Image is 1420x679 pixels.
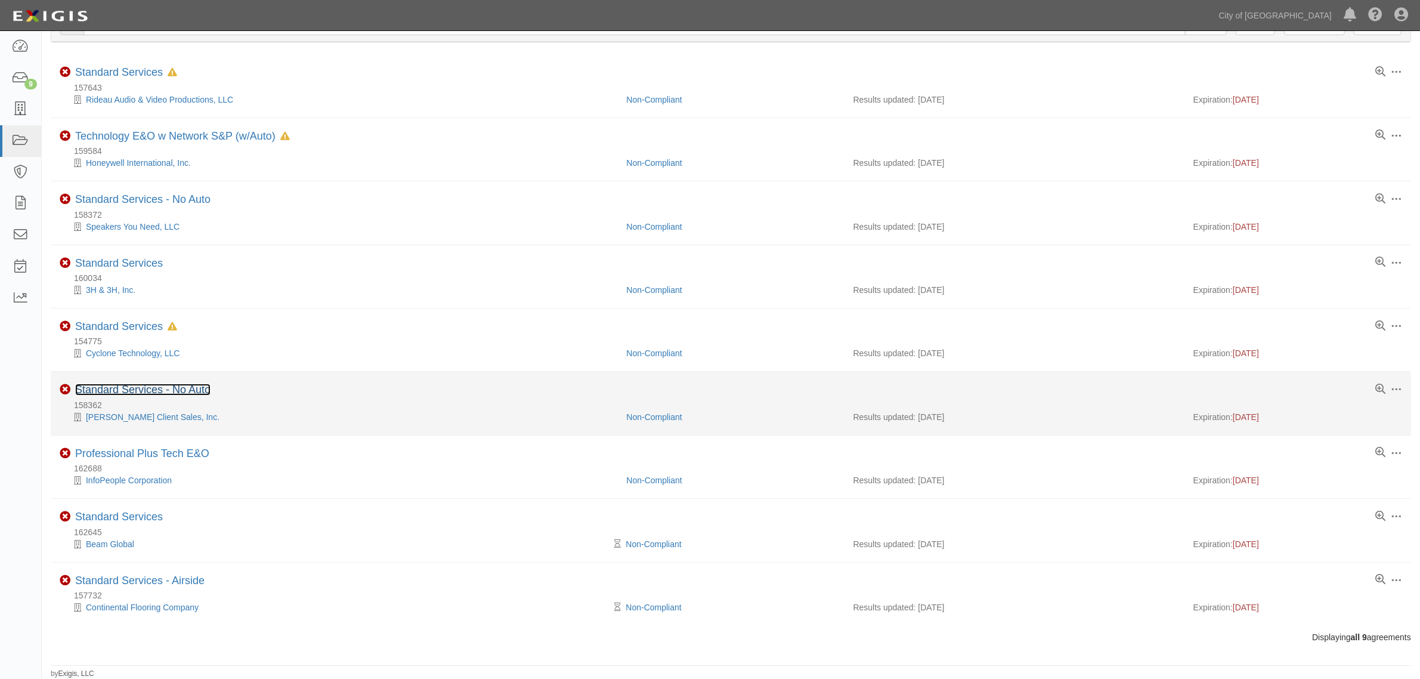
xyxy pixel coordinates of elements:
div: Standard Services [75,257,163,270]
a: Non-Compliant [626,412,682,422]
a: Professional Plus Tech E&O [75,447,209,459]
div: Results updated: [DATE] [853,94,1175,106]
i: Help Center - Complianz [1368,8,1382,23]
div: Standard Services [75,66,177,79]
a: View results summary [1375,67,1385,78]
div: Franklin Covey Client Sales, Inc. [60,411,617,423]
div: Results updated: [DATE] [853,411,1175,423]
a: Continental Flooring Company [86,603,199,612]
a: View results summary [1375,257,1385,268]
span: [DATE] [1233,348,1259,358]
a: View results summary [1375,447,1385,458]
div: Expiration: [1193,221,1402,233]
i: Non-Compliant [60,511,70,522]
div: Expiration: [1193,157,1402,169]
div: 162645 [60,526,1411,538]
div: Expiration: [1193,601,1402,613]
a: City of [GEOGRAPHIC_DATA] [1213,4,1338,27]
div: 3H & 3H, Inc. [60,284,617,296]
a: InfoPeople Corporation [86,476,172,485]
div: Standard Services - Airside [75,575,205,588]
a: 3H & 3H, Inc. [86,285,135,295]
div: 154775 [60,335,1411,347]
div: Results updated: [DATE] [853,347,1175,359]
i: Pending Review [614,540,621,548]
a: Standard Services [75,66,163,78]
a: View results summary [1375,511,1385,522]
a: [PERSON_NAME] Client Sales, Inc. [86,412,219,422]
a: Standard Services - No Auto [75,384,211,396]
a: Non-Compliant [626,476,682,485]
i: Non-Compliant [60,321,70,332]
div: Professional Plus Tech E&O [75,447,209,461]
div: Standard Services [75,320,177,334]
div: 157732 [60,590,1411,601]
div: Expiration: [1193,284,1402,296]
div: Expiration: [1193,347,1402,359]
small: by [51,669,94,679]
i: Non-Compliant [60,575,70,586]
span: [DATE] [1233,412,1259,422]
a: Non-Compliant [626,285,682,295]
a: Standard Services - Airside [75,575,205,587]
div: Expiration: [1193,94,1402,106]
a: View results summary [1375,321,1385,332]
i: In Default since 06/22/2025 [280,132,290,141]
i: Non-Compliant [60,194,70,205]
a: View results summary [1375,194,1385,205]
i: Non-Compliant [60,67,70,78]
div: Continental Flooring Company [60,601,617,613]
div: 157643 [60,82,1411,94]
div: Expiration: [1193,474,1402,486]
span: [DATE] [1233,95,1259,104]
div: Results updated: [DATE] [853,538,1175,550]
span: [DATE] [1233,222,1259,232]
div: Honeywell International, Inc. [60,157,617,169]
a: Beam Global [86,539,134,549]
div: Beam Global [60,538,617,550]
i: Non-Compliant [60,384,70,395]
i: In Default since 09/09/2025 [168,323,177,331]
i: Non-Compliant [60,448,70,459]
span: [DATE] [1233,603,1259,612]
div: Results updated: [DATE] [853,221,1175,233]
div: Standard Services - No Auto [75,193,211,206]
i: Non-Compliant [60,258,70,268]
a: Standard Services [75,257,163,269]
a: Non-Compliant [626,158,682,168]
a: Rideau Audio & Video Productions, LLC [86,95,233,104]
div: Expiration: [1193,411,1402,423]
div: Standard Services [75,511,163,524]
a: Standard Services [75,320,163,332]
div: Results updated: [DATE] [853,157,1175,169]
a: Honeywell International, Inc. [86,158,191,168]
div: Technology E&O w Network S&P (w/Auto) [75,130,290,143]
div: Standard Services - No Auto [75,384,211,397]
div: InfoPeople Corporation [60,474,617,486]
a: Technology E&O w Network S&P (w/Auto) [75,130,276,142]
span: [DATE] [1233,476,1259,485]
a: Standard Services [75,511,163,523]
a: Non-Compliant [626,539,681,549]
div: Displaying agreements [42,631,1420,643]
span: [DATE] [1233,158,1259,168]
div: Cyclone Technology, LLC [60,347,617,359]
a: Non-Compliant [626,348,682,358]
b: all 9 [1351,632,1367,642]
div: 9 [24,79,37,89]
a: Non-Compliant [626,95,682,104]
i: Pending Review [614,603,621,612]
a: Speakers You Need, LLC [86,222,180,232]
div: 158372 [60,209,1411,221]
a: View results summary [1375,575,1385,585]
img: logo-5460c22ac91f19d4615b14bd174203de0afe785f0fc80cf4dbbc73dc1793850b.png [9,5,91,27]
i: In Default since 07/17/2025 [168,69,177,77]
a: View results summary [1375,130,1385,141]
a: Standard Services - No Auto [75,193,211,205]
div: 162688 [60,462,1411,474]
a: View results summary [1375,384,1385,395]
span: [DATE] [1233,285,1259,295]
a: Non-Compliant [626,603,681,612]
div: Speakers You Need, LLC [60,221,617,233]
a: Exigis, LLC [58,669,94,678]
